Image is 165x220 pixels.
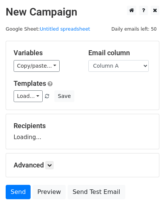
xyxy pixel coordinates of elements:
a: Templates [14,79,46,87]
small: Google Sheet: [6,26,90,32]
h5: Email column [88,49,152,57]
a: Send Test Email [68,185,125,199]
h5: Variables [14,49,77,57]
a: Send [6,185,31,199]
h2: New Campaign [6,6,159,19]
a: Load... [14,90,43,102]
span: Daily emails left: 50 [109,25,159,33]
a: Copy/paste... [14,60,60,72]
button: Save [54,90,74,102]
div: Loading... [14,122,151,141]
h5: Recipients [14,122,151,130]
a: Preview [32,185,66,199]
iframe: Chat Widget [127,184,165,220]
a: Untitled spreadsheet [40,26,90,32]
a: Daily emails left: 50 [109,26,159,32]
h5: Advanced [14,161,151,169]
